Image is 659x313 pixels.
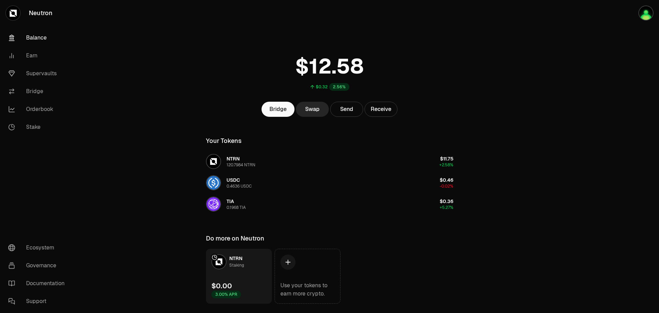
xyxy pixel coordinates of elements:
[439,162,453,168] span: +2.58%
[365,102,397,117] button: Receive
[440,177,453,183] span: $0.46
[227,156,240,162] span: NTRN
[212,255,226,269] img: NTRN Logo
[3,257,74,275] a: Governance
[3,82,74,100] a: Bridge
[227,177,240,183] span: USDC
[207,197,220,211] img: TIA Logo
[229,255,242,261] span: NTRN
[3,47,74,65] a: Earn
[229,262,244,269] div: Staking
[330,102,363,117] button: Send
[202,194,458,214] button: TIA LogoTIA0.1968 TIA$0.36+5.27%
[440,205,453,210] span: +5.27%
[3,239,74,257] a: Ecosystem
[280,281,335,298] div: Use your tokens to earn more crypto.
[211,281,232,291] div: $0.00
[316,84,328,90] div: $0.32
[3,292,74,310] a: Support
[638,5,654,21] img: PIXIE_IBC
[206,249,272,304] a: NTRN LogoNTRNStaking$0.003.00% APR
[206,234,264,243] div: Do more on Neutron
[329,83,349,91] div: 2.56%
[440,183,453,189] span: -0.02%
[227,205,246,210] div: 0.1968 TIA
[202,151,458,172] button: NTRN LogoNTRN120.7984 NTRN$11.75+2.58%
[275,249,340,304] a: Use your tokens to earn more crypto.
[211,291,241,298] div: 3.00% APR
[296,102,329,117] a: Swap
[227,162,255,168] div: 120.7984 NTRN
[207,155,220,168] img: NTRN Logo
[3,275,74,292] a: Documentation
[440,156,453,162] span: $11.75
[227,198,234,204] span: TIA
[262,102,294,117] a: Bridge
[3,65,74,82] a: Supervaults
[202,172,458,193] button: USDC LogoUSDC0.4636 USDC$0.46-0.02%
[3,29,74,47] a: Balance
[227,183,252,189] div: 0.4636 USDC
[3,118,74,136] a: Stake
[207,176,220,190] img: USDC Logo
[206,136,242,146] div: Your Tokens
[3,100,74,118] a: Orderbook
[440,198,453,204] span: $0.36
